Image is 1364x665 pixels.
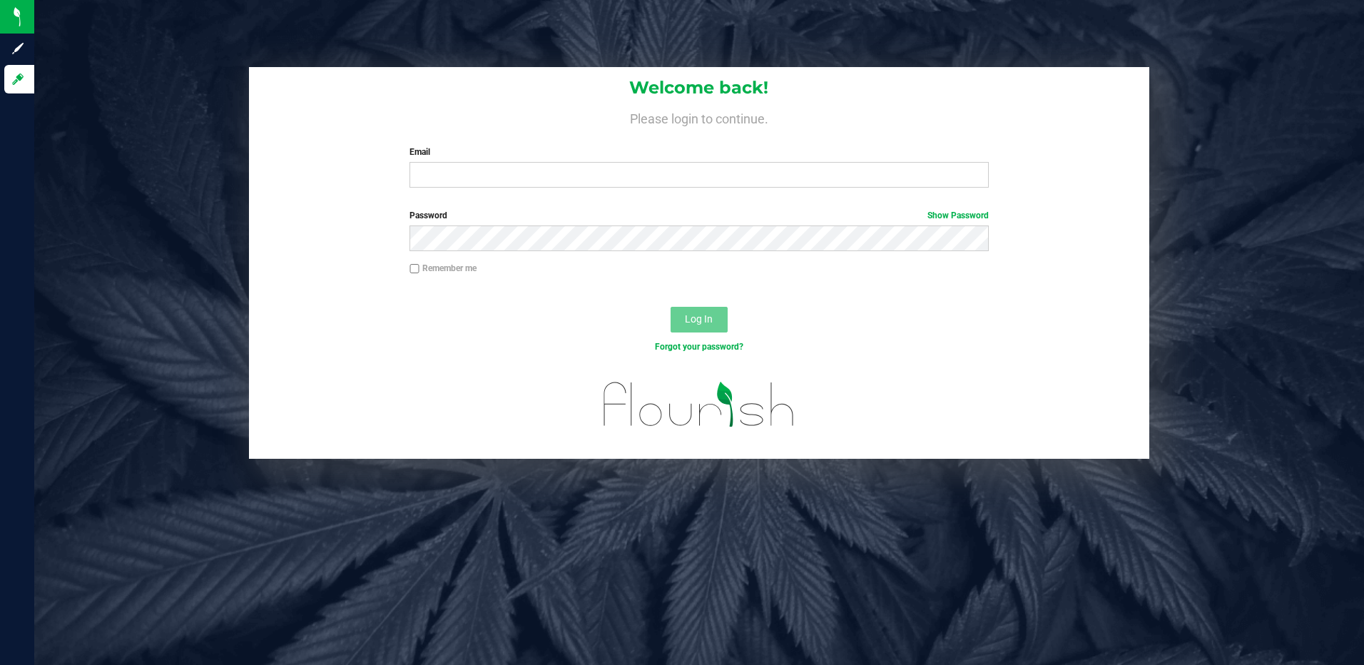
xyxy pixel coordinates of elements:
[586,368,812,441] img: flourish_logo.svg
[655,342,743,352] a: Forgot your password?
[249,78,1150,97] h1: Welcome back!
[249,108,1150,126] h4: Please login to continue.
[11,41,25,56] inline-svg: Sign up
[409,146,989,158] label: Email
[11,72,25,86] inline-svg: Log in
[685,313,713,325] span: Log In
[409,264,419,274] input: Remember me
[671,307,728,332] button: Log In
[409,210,447,220] span: Password
[927,210,989,220] a: Show Password
[409,262,477,275] label: Remember me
